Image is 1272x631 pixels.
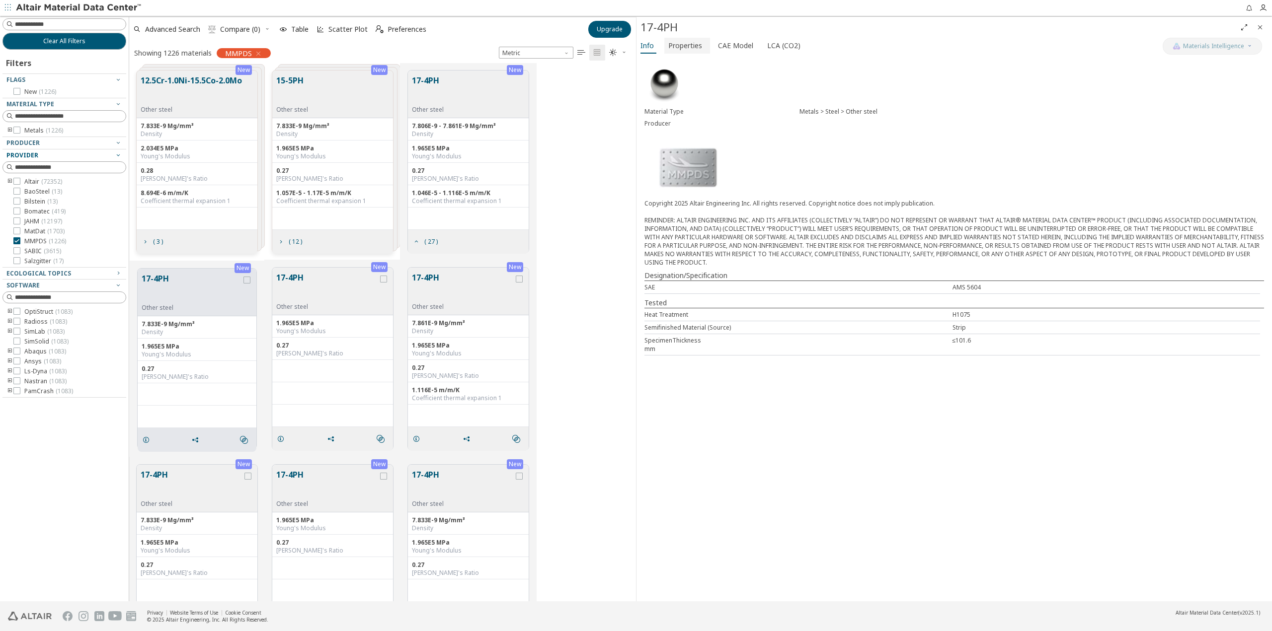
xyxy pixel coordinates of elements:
span: BaoSteel [24,188,62,196]
div: 1.965E5 MPa [141,539,253,547]
div: [PERSON_NAME]'s Ratio [141,175,253,183]
div: 7.833E-9 Mg/mm³ [141,516,253,524]
div: New [371,459,388,469]
img: Material Type Image [644,64,684,104]
i: toogle group [6,357,13,365]
span: Ecological Topics [6,269,71,278]
div: 17-4PH [640,19,1236,35]
span: Flags [6,75,25,84]
button: Close [1252,19,1268,35]
div: Young's Modulus [142,351,252,358]
i:  [512,435,520,443]
span: Bilstein [24,198,58,206]
div: [PERSON_NAME]'s Ratio [276,350,389,357]
span: MMPDS [24,237,66,245]
button: 17-4PH [276,272,378,303]
i: toogle group [6,308,13,316]
div: Other steel [276,303,378,311]
span: ( 1703 ) [47,227,65,235]
div: Other steel [412,500,514,508]
div: [PERSON_NAME]'s Ratio [276,547,389,555]
div: (v2025.1) [1176,609,1260,616]
span: New [24,88,56,96]
img: Logo - Provider [644,138,732,197]
button: Similar search [508,429,529,449]
div: [PERSON_NAME]'s Ratio [412,569,525,577]
div: 1.057E-5 - 1.17E-5 m/m/K [276,189,389,197]
div: Coefficient thermal expansion 1 [412,394,525,402]
button: Material Type [2,98,126,110]
div: 1.046E-5 - 1.116E-5 m/m/K [412,189,525,197]
button: Details [138,430,159,450]
div: Density [142,328,252,336]
button: 17-4PH [412,74,444,106]
button: 17-4PH [142,273,241,304]
img: Altair Engineering [8,612,52,621]
span: JAHM [24,217,62,225]
button: 17-4PH [141,469,242,500]
a: Cookie Consent [225,609,261,616]
span: Ansys [24,357,61,365]
i:  [377,435,385,443]
div: [PERSON_NAME]'s Ratio [412,175,525,183]
div: ≤101.6 [953,336,1261,345]
div: Other steel [412,303,514,311]
div: Other steel [276,106,308,114]
span: Preferences [388,26,426,33]
div: Density [412,130,525,138]
div: Young's Modulus [412,350,525,357]
img: AI Copilot [1173,42,1181,50]
span: Clear All Filters [43,37,85,45]
i:  [577,49,585,57]
div: 0.27 [276,167,389,175]
span: Properties [668,38,702,54]
span: Provider [6,151,38,159]
button: Share [458,429,479,449]
span: Nastran [24,377,67,385]
button: Tile View [589,45,605,61]
button: Details [408,429,429,449]
span: Altair [24,178,62,186]
div: Young's Modulus [412,547,525,555]
span: ( 3615 ) [44,247,61,255]
div: New [371,262,388,272]
div: mm [644,345,655,353]
span: ( 3 ) [153,239,163,245]
span: Scatter Plot [328,26,368,33]
div: Young's Modulus [141,547,253,555]
div: 7.833E-9 Mg/mm³ [141,122,253,130]
span: MatDat [24,227,65,235]
a: Website Terms of Use [170,609,218,616]
div: 1.965E5 MPa [142,343,252,351]
div: Other steel [412,106,444,114]
div: 0.27 [412,167,525,175]
div: [PERSON_NAME]'s Ratio [141,569,253,577]
button: Upgrade [588,21,631,38]
span: Software [6,281,40,289]
div: 0.27 [141,561,253,569]
div: 8.694E-6 m/m/K [141,189,253,197]
div: 0.27 [142,365,252,373]
div: 1.965E5 MPa [276,516,389,524]
span: Info [640,38,654,54]
div: [PERSON_NAME]'s Ratio [412,372,525,380]
span: LCA (CO2) [767,38,800,54]
i:  [609,49,617,57]
div: 1.965E5 MPa [412,342,525,350]
div: Young's Modulus [276,327,389,335]
div: Density [412,327,525,335]
span: ( 1083 ) [56,387,73,395]
button: 17-4PH [412,272,514,303]
div: Strip [953,323,1261,332]
div: grid [129,63,636,602]
div: Material Type [644,108,799,116]
span: ( 1083 ) [50,317,67,326]
span: Table [291,26,309,33]
span: ( 1083 ) [49,347,66,355]
span: PamCrash [24,387,73,395]
div: [PERSON_NAME]'s Ratio [276,175,389,183]
div: Density [276,130,389,138]
div: [PERSON_NAME]'s Ratio [142,373,252,381]
img: Altair Material Data Center [16,3,143,13]
span: SimLab [24,328,65,336]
